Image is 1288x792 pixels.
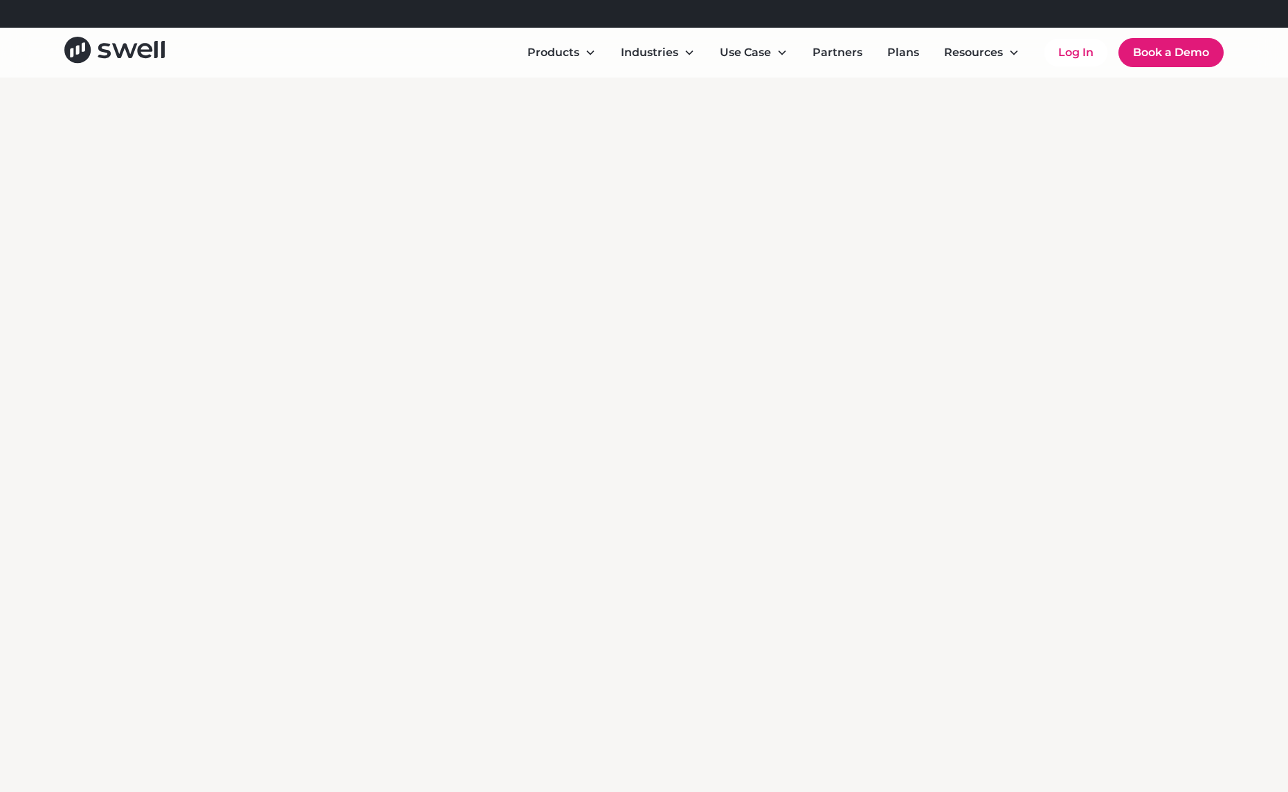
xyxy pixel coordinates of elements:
div: Industries [610,39,706,66]
a: Book a Demo [1118,38,1224,67]
a: Plans [876,39,930,66]
a: Partners [801,39,873,66]
div: Use Case [709,39,799,66]
a: home [64,37,165,68]
a: Log In [1044,39,1107,66]
div: Industries [621,44,678,61]
div: Products [527,44,579,61]
div: Products [516,39,607,66]
div: Resources [933,39,1031,66]
div: Use Case [720,44,771,61]
div: Resources [944,44,1003,61]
